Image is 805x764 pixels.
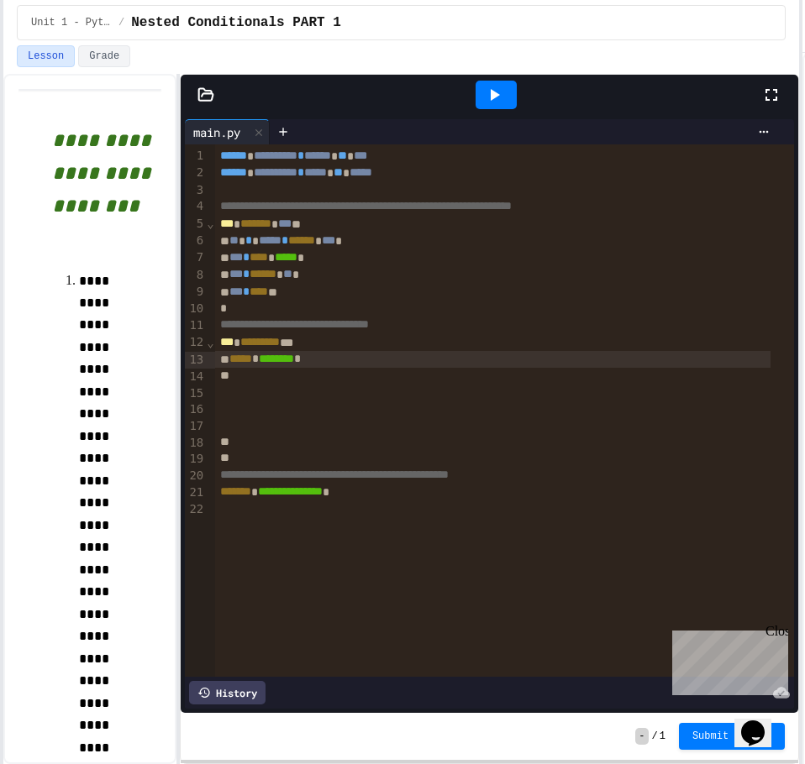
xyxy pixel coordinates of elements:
[185,468,206,484] div: 20
[78,45,130,67] button: Grade
[185,401,206,418] div: 16
[185,301,206,317] div: 10
[185,501,206,518] div: 22
[7,7,116,107] div: Chat with us now!Close
[131,13,341,33] span: Nested Conditionals PART 1
[185,182,206,199] div: 3
[185,418,206,435] div: 17
[185,148,206,165] div: 1
[185,451,206,468] div: 19
[185,233,206,249] div: 6
[17,45,75,67] button: Lesson
[185,123,249,141] div: main.py
[635,728,648,745] span: -
[185,352,206,369] div: 13
[206,217,214,230] span: Fold line
[206,336,214,349] span: Fold line
[734,697,788,747] iframe: chat widget
[185,484,206,501] div: 21
[652,730,658,743] span: /
[660,730,666,743] span: 1
[118,16,124,29] span: /
[185,249,206,266] div: 7
[185,284,206,301] div: 9
[185,385,206,402] div: 15
[185,267,206,284] div: 8
[189,681,266,704] div: History
[185,216,206,233] div: 5
[185,435,206,452] div: 18
[185,198,206,215] div: 4
[666,624,788,695] iframe: chat widget
[185,317,206,334] div: 11
[692,730,771,743] span: Submit Answer
[185,334,206,351] div: 12
[185,369,206,385] div: 14
[185,165,206,181] div: 2
[31,16,112,29] span: Unit 1 - Python Basics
